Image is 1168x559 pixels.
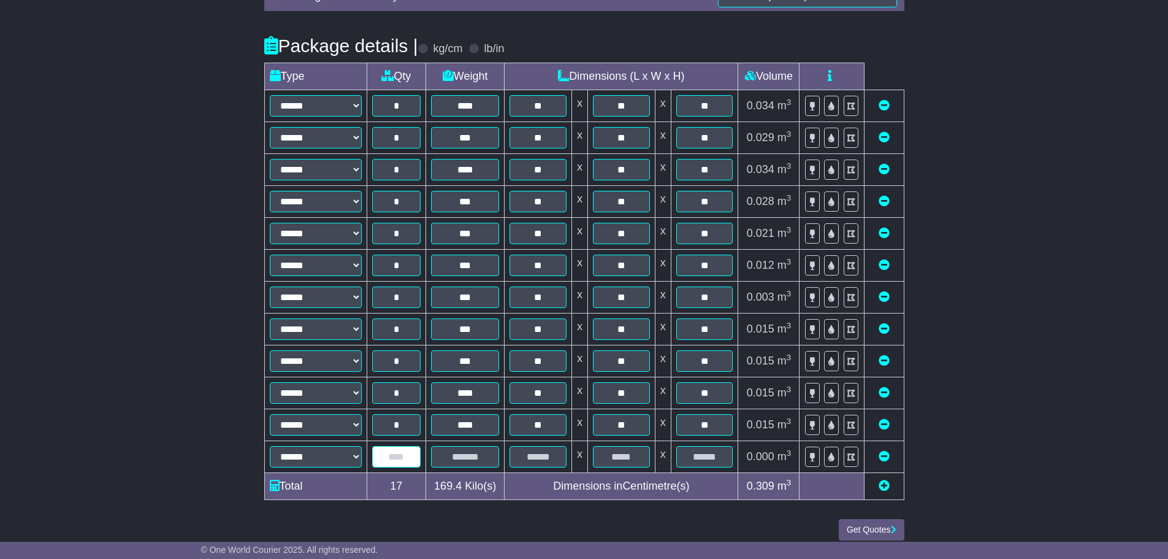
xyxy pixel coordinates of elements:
span: m [777,227,792,239]
sup: 3 [787,449,792,458]
td: x [572,90,588,121]
a: Remove this item [879,323,890,335]
td: Dimensions in Centimetre(s) [505,472,738,499]
span: m [777,480,792,492]
td: x [655,153,671,185]
td: x [572,377,588,409]
label: kg/cm [433,42,462,56]
td: x [572,153,588,185]
span: m [777,99,792,112]
a: Remove this item [879,259,890,271]
td: x [572,121,588,153]
td: x [655,409,671,441]
span: 0.021 [747,227,774,239]
a: Remove this item [879,131,890,144]
sup: 3 [787,385,792,394]
td: x [655,185,671,217]
a: Remove this item [879,355,890,367]
a: Remove this item [879,99,890,112]
sup: 3 [787,193,792,202]
span: 0.015 [747,387,774,399]
sup: 3 [787,478,792,487]
a: Remove this item [879,163,890,175]
label: lb/in [484,42,504,56]
td: x [572,345,588,377]
td: x [572,281,588,313]
span: 0.028 [747,195,774,207]
a: Remove this item [879,227,890,239]
td: x [655,377,671,409]
td: x [655,345,671,377]
span: 169.4 [434,480,462,492]
span: 0.034 [747,163,774,175]
sup: 3 [787,161,792,171]
td: x [655,90,671,121]
td: Volume [738,63,800,90]
h4: Package details | [264,36,418,56]
span: 0.012 [747,259,774,271]
td: x [572,441,588,472]
td: x [655,121,671,153]
td: x [655,441,671,472]
td: x [572,185,588,217]
span: 0.309 [747,480,774,492]
sup: 3 [787,353,792,362]
span: 0.034 [747,99,774,112]
span: 0.015 [747,355,774,367]
td: x [655,249,671,281]
td: x [655,217,671,249]
td: x [572,249,588,281]
span: m [777,418,792,431]
td: x [572,313,588,345]
span: m [777,163,792,175]
span: m [777,259,792,271]
td: x [572,217,588,249]
span: 0.029 [747,131,774,144]
td: Type [264,63,367,90]
td: Kilo(s) [426,472,505,499]
span: m [777,387,792,399]
td: x [655,313,671,345]
span: 0.003 [747,291,774,303]
span: m [777,291,792,303]
sup: 3 [787,417,792,426]
span: m [777,323,792,335]
a: Remove this item [879,387,890,399]
a: Remove this item [879,418,890,431]
td: Dimensions (L x W x H) [505,63,738,90]
span: 0.015 [747,418,774,431]
button: Get Quotes [839,519,904,541]
a: Add new item [879,480,890,492]
sup: 3 [787,289,792,298]
a: Remove this item [879,195,890,207]
span: m [777,195,792,207]
span: m [777,450,792,463]
span: m [777,355,792,367]
td: x [572,409,588,441]
td: Qty [367,63,426,90]
a: Remove this item [879,291,890,303]
sup: 3 [787,98,792,107]
td: Total [264,472,367,499]
td: Weight [426,63,505,90]
td: 17 [367,472,426,499]
span: © One World Courier 2025. All rights reserved. [201,545,378,555]
span: 0.015 [747,323,774,335]
td: x [655,281,671,313]
sup: 3 [787,257,792,266]
sup: 3 [787,321,792,330]
span: 0.000 [747,450,774,463]
sup: 3 [787,129,792,139]
sup: 3 [787,225,792,234]
span: m [777,131,792,144]
a: Remove this item [879,450,890,463]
